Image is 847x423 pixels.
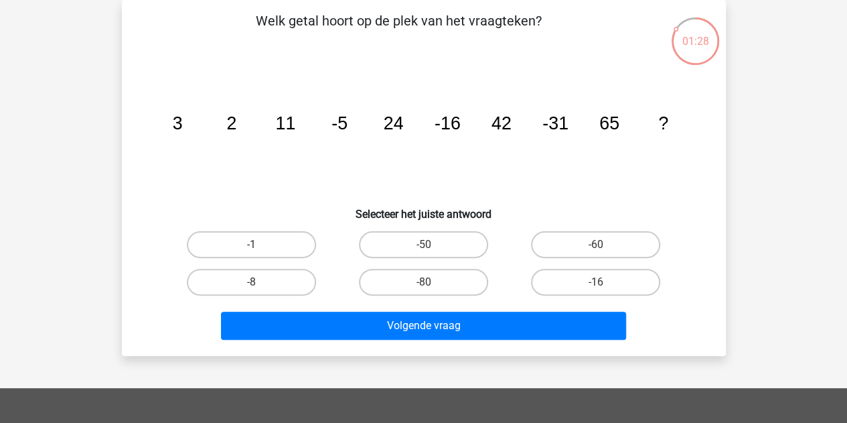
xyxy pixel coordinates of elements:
[434,113,460,133] tspan: -16
[359,269,488,296] label: -80
[670,16,720,50] div: 01:28
[187,269,316,296] label: -8
[599,113,619,133] tspan: 65
[221,312,626,340] button: Volgende vraag
[491,113,511,133] tspan: 42
[383,113,403,133] tspan: 24
[143,11,654,51] p: Welk getal hoort op de plek van het vraagteken?
[658,113,668,133] tspan: ?
[531,231,660,258] label: -60
[226,113,236,133] tspan: 2
[359,231,488,258] label: -50
[143,197,704,221] h6: Selecteer het juiste antwoord
[331,113,348,133] tspan: -5
[275,113,295,133] tspan: 11
[187,231,316,258] label: -1
[531,269,660,296] label: -16
[172,113,182,133] tspan: 3
[542,113,568,133] tspan: -31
